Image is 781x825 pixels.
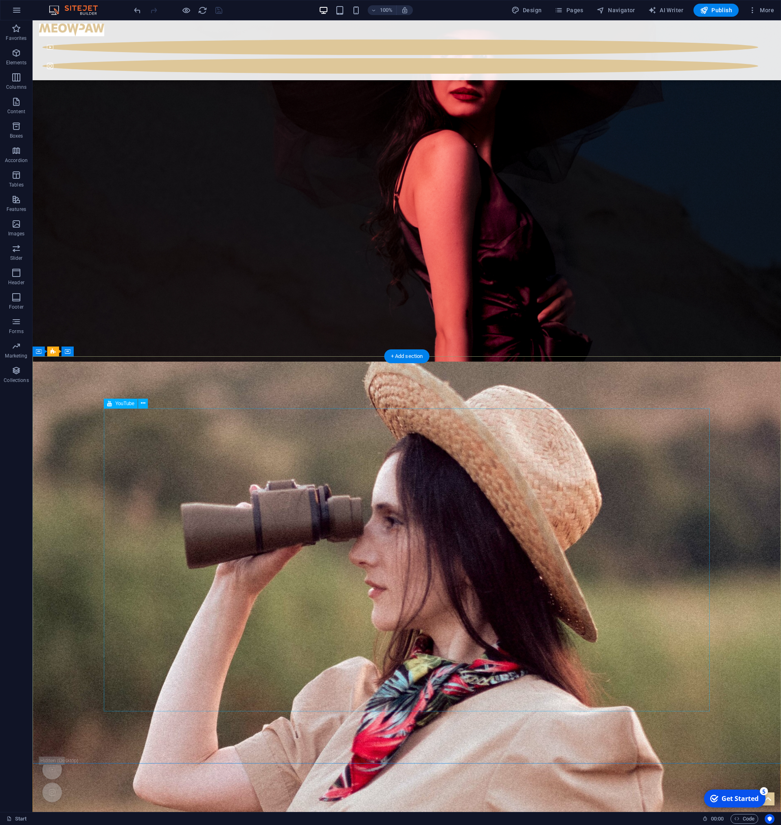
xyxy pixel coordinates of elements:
[555,6,583,14] span: Pages
[7,108,25,115] p: Content
[700,6,732,14] span: Publish
[765,814,774,824] button: Usercentrics
[717,816,718,822] span: :
[384,349,430,363] div: + Add section
[401,7,408,14] i: On resize automatically adjust zoom level to fit chosen device.
[7,206,26,213] p: Features
[10,255,23,261] p: Slider
[10,133,23,139] p: Boxes
[380,5,393,15] h6: 100%
[6,84,26,90] p: Columns
[511,6,542,14] span: Design
[132,5,142,15] button: undo
[181,5,191,15] button: Click here to leave preview mode and continue editing
[551,4,586,17] button: Pages
[593,4,638,17] button: Navigator
[711,814,724,824] span: 00 00
[6,59,27,66] p: Elements
[115,401,134,406] span: YouTube
[702,814,724,824] h6: Session time
[734,814,755,824] span: Code
[645,4,687,17] button: AI Writer
[9,304,24,310] p: Footer
[8,230,25,237] p: Images
[693,4,739,17] button: Publish
[197,5,207,15] button: reload
[368,5,397,15] button: 100%
[748,6,774,14] span: More
[597,6,635,14] span: Navigator
[198,6,207,15] i: Reload page
[7,814,27,824] a: Click to cancel selection. Double-click to open Pages
[47,5,108,15] img: Editor Logo
[133,6,142,15] i: Undo: Change image (Ctrl+Z)
[5,353,27,359] p: Marketing
[648,6,684,14] span: AI Writer
[6,35,26,42] p: Favorites
[8,279,24,286] p: Header
[4,377,29,384] p: Collections
[4,3,66,21] div: Get Started 5 items remaining, 0% complete
[508,4,545,17] button: Design
[508,4,545,17] div: Design (Ctrl+Alt+Y)
[9,328,24,335] p: Forms
[60,1,68,9] div: 5
[5,157,28,164] p: Accordion
[9,182,24,188] p: Tables
[745,4,777,17] button: More
[22,8,59,17] div: Get Started
[731,814,758,824] button: Code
